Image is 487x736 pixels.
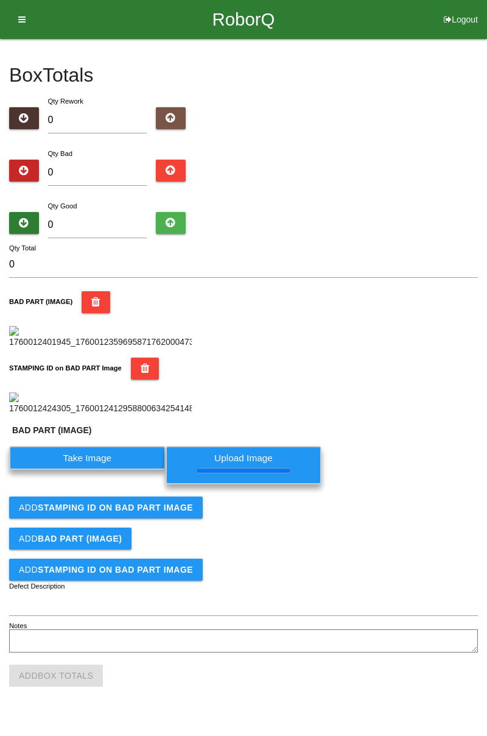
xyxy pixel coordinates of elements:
[197,466,290,475] progress: Upload Image
[9,298,72,305] b: BAD PART (IMAGE)
[9,392,192,415] img: 1760012424305_17600124129588006342541482354400.jpg
[12,425,91,435] b: BAD PART (IMAGE)
[38,534,122,543] b: BAD PART (IMAGE)
[38,565,193,575] b: STAMPING ID on BAD PART Image
[48,97,83,105] label: Qty Rework
[166,446,322,484] label: Upload Image
[9,497,203,518] button: AddSTAMPING ID on BAD PART Image
[82,291,110,313] button: BAD PART (IMAGE)
[9,528,131,550] button: AddBAD PART (IMAGE)
[38,503,193,512] b: STAMPING ID on BAD PART Image
[9,326,192,349] img: 1760012401945_17600123596958717620004732491439.jpg
[48,202,77,210] label: Qty Good
[9,65,478,86] h4: Box Totals
[48,150,72,157] label: Qty Bad
[9,559,203,581] button: AddSTAMPING ID on BAD PART Image
[9,581,65,592] label: Defect Description
[131,358,159,380] button: STAMPING ID on BAD PART Image
[9,364,122,372] b: STAMPING ID on BAD PART Image
[9,446,166,470] label: Take Image
[9,621,27,631] label: Notes
[9,243,36,253] label: Qty Total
